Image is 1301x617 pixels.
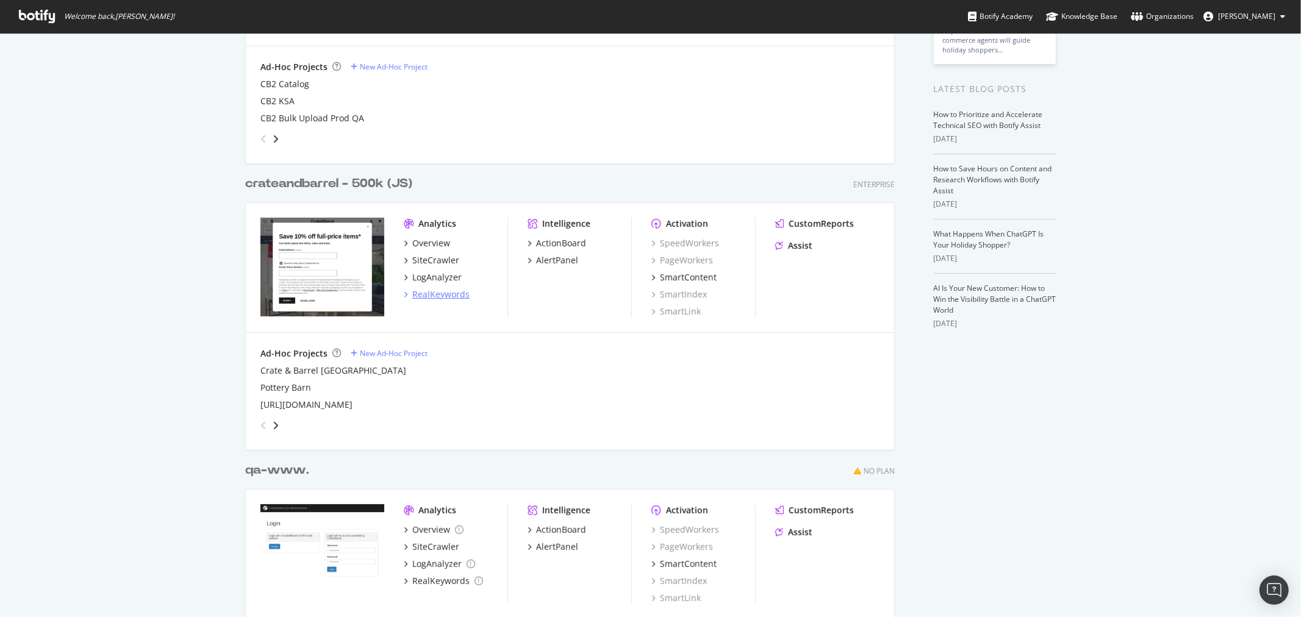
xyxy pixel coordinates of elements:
a: Overview [404,237,450,249]
a: PageWorkers [651,541,713,553]
a: How to Prioritize and Accelerate Technical SEO with Botify Assist [934,109,1043,130]
div: [DATE] [934,134,1056,144]
div: [DATE] [934,199,1056,210]
div: Organizations [1131,10,1194,23]
a: SpeedWorkers [651,524,719,536]
a: SmartContent [651,271,717,284]
div: Assist [788,526,812,538]
div: RealKeywords [412,575,470,587]
a: AI Is Your New Customer: How to Win the Visibility Battle in a ChatGPT World [934,283,1056,315]
span: Welcome back, [PERSON_NAME] ! [64,12,174,21]
img: crateandbarrel.com [260,218,384,316]
div: No Plan [864,466,895,476]
a: CB2 KSA [260,95,295,107]
a: ActionBoard [528,237,586,249]
div: Intelligence [542,218,590,230]
a: SmartIndex [651,288,707,301]
div: PageWorkers [651,254,713,266]
div: LogAnalyzer [412,271,462,284]
div: Open Intercom Messenger [1260,576,1289,605]
div: Activation [666,218,708,230]
a: SpeedWorkers [651,237,719,249]
div: angle-left [256,129,271,149]
a: What Happens When ChatGPT Is Your Holiday Shopper? [934,229,1044,250]
div: Ad-Hoc Projects [260,61,328,73]
div: Analytics [418,504,456,516]
a: RealKeywords [404,288,470,301]
div: angle-right [271,419,280,432]
div: Latest Blog Posts [934,82,1056,96]
div: LogAnalyzer [412,558,462,570]
div: Overview [412,524,450,536]
div: ActionBoard [536,237,586,249]
a: LogAnalyzer [404,558,475,570]
a: AlertPanel [528,541,578,553]
button: [PERSON_NAME] [1194,7,1295,26]
a: New Ad-Hoc Project [351,62,428,72]
div: Assist [788,240,812,252]
div: SiteCrawler [412,541,459,553]
a: Assist [775,526,812,538]
a: RealKeywords [404,575,483,587]
a: SmartContent [651,558,717,570]
img: qa-www.crateandbarrel.com/ [260,504,384,603]
a: LogAnalyzer [404,271,462,284]
div: SmartContent [660,271,717,284]
a: CB2 Bulk Upload Prod QA [260,112,364,124]
a: SiteCrawler [404,254,459,266]
div: ActionBoard [536,524,586,536]
div: AlertPanel [536,254,578,266]
a: Pottery Barn [260,382,311,394]
div: CustomReports [789,504,854,516]
div: Ad-Hoc Projects [260,348,328,360]
a: SiteCrawler [404,541,459,553]
a: CustomReports [775,218,854,230]
a: Overview [404,524,464,536]
div: Overview [412,237,450,249]
div: qa-www. [245,462,309,479]
div: RealKeywords [412,288,470,301]
div: [DATE] [934,253,1056,264]
a: [URL][DOMAIN_NAME] [260,399,353,411]
span: Heather Cordonnier [1218,11,1275,21]
div: In [DATE], the first year where AI-powered search and commerce agents will guide holiday shoppers… [943,16,1047,55]
div: angle-right [271,133,280,145]
a: crateandbarrel - 500k (JS) [245,175,417,193]
a: SmartIndex [651,575,707,587]
div: [DATE] [934,318,1056,329]
div: New Ad-Hoc Project [360,348,428,358]
a: CB2 Catalog [260,78,309,90]
a: Crate & Barrel [GEOGRAPHIC_DATA] [260,365,406,377]
div: New Ad-Hoc Project [360,62,428,72]
a: SmartLink [651,305,701,318]
div: Botify Academy [968,10,1033,23]
div: Intelligence [542,504,590,516]
div: Activation [666,504,708,516]
a: How to Save Hours on Content and Research Workflows with Botify Assist [934,163,1052,196]
div: Enterprise [853,179,895,190]
a: AlertPanel [528,254,578,266]
div: angle-left [256,416,271,435]
a: ActionBoard [528,524,586,536]
a: CustomReports [775,504,854,516]
a: New Ad-Hoc Project [351,348,428,358]
a: SmartLink [651,592,701,604]
a: qa-www. [245,462,314,479]
div: Knowledge Base [1046,10,1117,23]
div: CustomReports [789,218,854,230]
div: AlertPanel [536,541,578,553]
div: SiteCrawler [412,254,459,266]
div: SmartContent [660,558,717,570]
